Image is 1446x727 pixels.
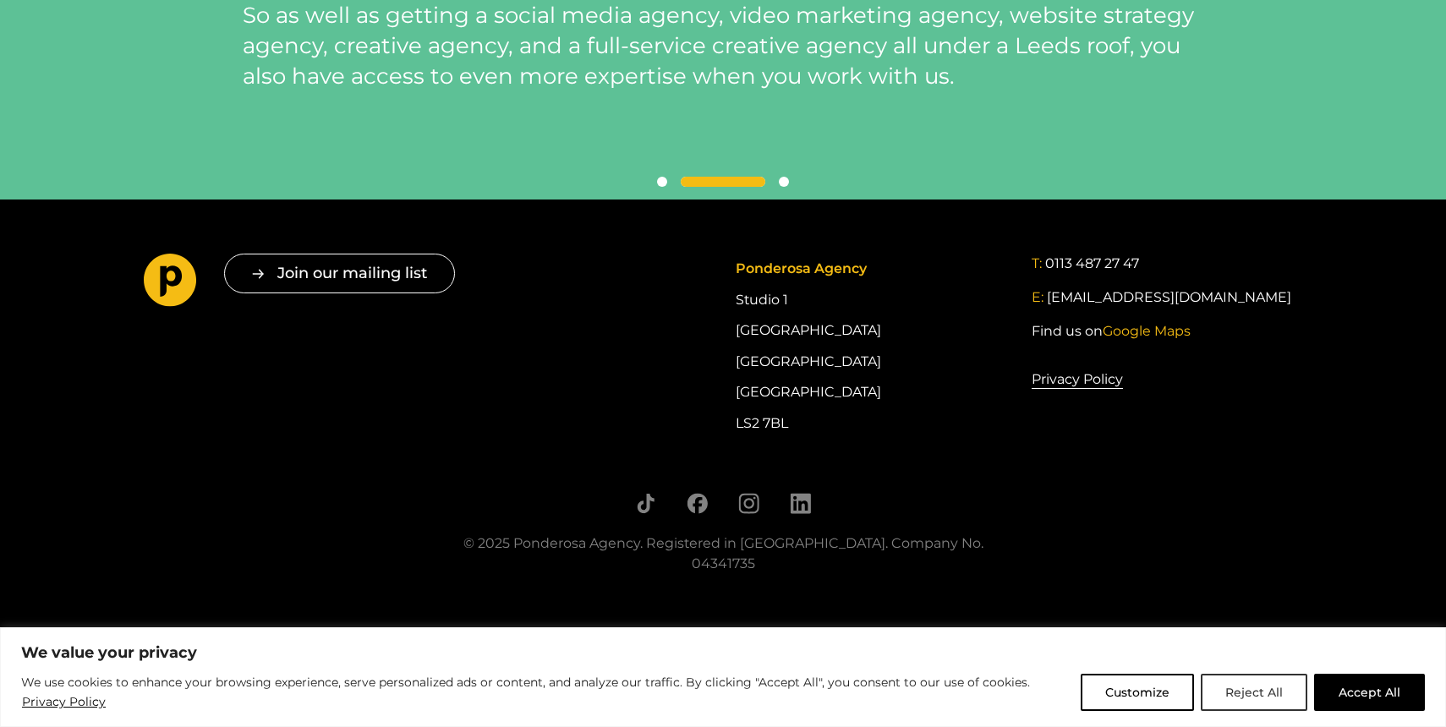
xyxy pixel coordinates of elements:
[738,493,759,514] a: Follow us on Instagram
[790,493,811,514] a: Follow us on LinkedIn
[1032,321,1191,342] a: Find us onGoogle Maps
[1032,255,1042,271] span: T:
[1032,369,1123,391] a: Privacy Policy
[21,642,1425,663] p: We value your privacy
[1103,323,1191,339] span: Google Maps
[21,673,1068,713] p: We use cookies to enhance your browsing experience, serve personalized ads or content, and analyz...
[1045,254,1139,274] a: 0113 487 27 47
[1032,289,1043,305] span: E:
[1081,674,1194,711] button: Customize
[1201,674,1307,711] button: Reject All
[144,254,197,313] a: Go to homepage
[224,254,455,293] button: Join our mailing list
[1047,287,1291,308] a: [EMAIL_ADDRESS][DOMAIN_NAME]
[635,493,656,514] a: Follow us on TikTok
[736,260,867,276] span: Ponderosa Agency
[736,254,1006,439] div: Studio 1 [GEOGRAPHIC_DATA] [GEOGRAPHIC_DATA] [GEOGRAPHIC_DATA] LS2 7BL
[21,691,107,712] a: Privacy Policy
[687,493,708,514] a: Follow us on Facebook
[1314,674,1425,711] button: Accept All
[440,533,1006,574] div: © 2025 Ponderosa Agency. Registered in [GEOGRAPHIC_DATA]. Company No. 04341735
